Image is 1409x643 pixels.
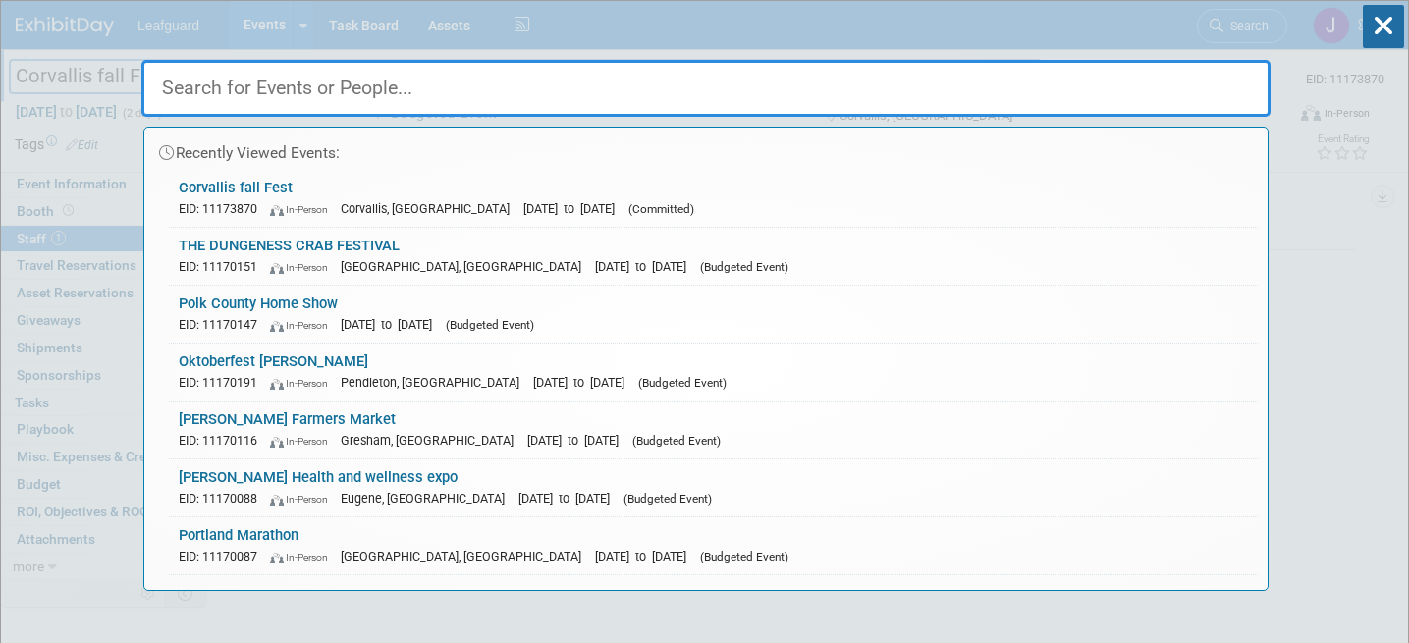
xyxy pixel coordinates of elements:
a: Portland Marathon EID: 11170087 In-Person [GEOGRAPHIC_DATA], [GEOGRAPHIC_DATA] [DATE] to [DATE] (... [169,517,1258,574]
span: [DATE] to [DATE] [533,375,634,390]
span: [DATE] to [DATE] [595,259,696,274]
span: [DATE] to [DATE] [523,201,624,216]
span: [DATE] to [DATE] [527,433,628,448]
span: [GEOGRAPHIC_DATA], [GEOGRAPHIC_DATA] [341,549,591,563]
span: [DATE] to [DATE] [518,491,620,506]
div: Recently Viewed Events: [154,128,1258,170]
span: Corvallis, [GEOGRAPHIC_DATA] [341,201,519,216]
span: (Committed) [628,202,694,216]
span: In-Person [270,203,337,216]
span: [GEOGRAPHIC_DATA], [GEOGRAPHIC_DATA] [341,259,591,274]
span: (Budgeted Event) [638,376,727,390]
a: THE DUNGENESS CRAB FESTIVAL EID: 11170151 In-Person [GEOGRAPHIC_DATA], [GEOGRAPHIC_DATA] [DATE] t... [169,228,1258,285]
span: EID: 11170116 [179,433,266,448]
a: Corvallis fall Fest EID: 11173870 In-Person Corvallis, [GEOGRAPHIC_DATA] [DATE] to [DATE] (Commit... [169,170,1258,227]
span: Pendleton, [GEOGRAPHIC_DATA] [341,375,529,390]
span: EID: 11170191 [179,375,266,390]
span: EID: 11170151 [179,259,266,274]
span: [DATE] to [DATE] [341,317,442,332]
span: EID: 11170147 [179,317,266,332]
span: Gresham, [GEOGRAPHIC_DATA] [341,433,523,448]
span: In-Person [270,551,337,563]
span: EID: 11170088 [179,491,266,506]
span: EID: 11173870 [179,201,266,216]
span: In-Person [270,435,337,448]
span: (Budgeted Event) [623,492,712,506]
span: Eugene, [GEOGRAPHIC_DATA] [341,491,515,506]
span: EID: 11170087 [179,549,266,563]
input: Search for Events or People... [141,60,1271,117]
span: In-Person [270,319,337,332]
span: (Budgeted Event) [700,550,788,563]
a: Polk County Home Show EID: 11170147 In-Person [DATE] to [DATE] (Budgeted Event) [169,286,1258,343]
a: [PERSON_NAME] Health and wellness expo EID: 11170088 In-Person Eugene, [GEOGRAPHIC_DATA] [DATE] t... [169,459,1258,516]
span: [DATE] to [DATE] [595,549,696,563]
span: In-Person [270,261,337,274]
span: (Budgeted Event) [446,318,534,332]
a: [PERSON_NAME] Farmers Market EID: 11170116 In-Person Gresham, [GEOGRAPHIC_DATA] [DATE] to [DATE] ... [169,402,1258,458]
span: In-Person [270,377,337,390]
a: Oktoberfest [PERSON_NAME] EID: 11170191 In-Person Pendleton, [GEOGRAPHIC_DATA] [DATE] to [DATE] (... [169,344,1258,401]
span: (Budgeted Event) [700,260,788,274]
span: (Budgeted Event) [632,434,721,448]
span: In-Person [270,493,337,506]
